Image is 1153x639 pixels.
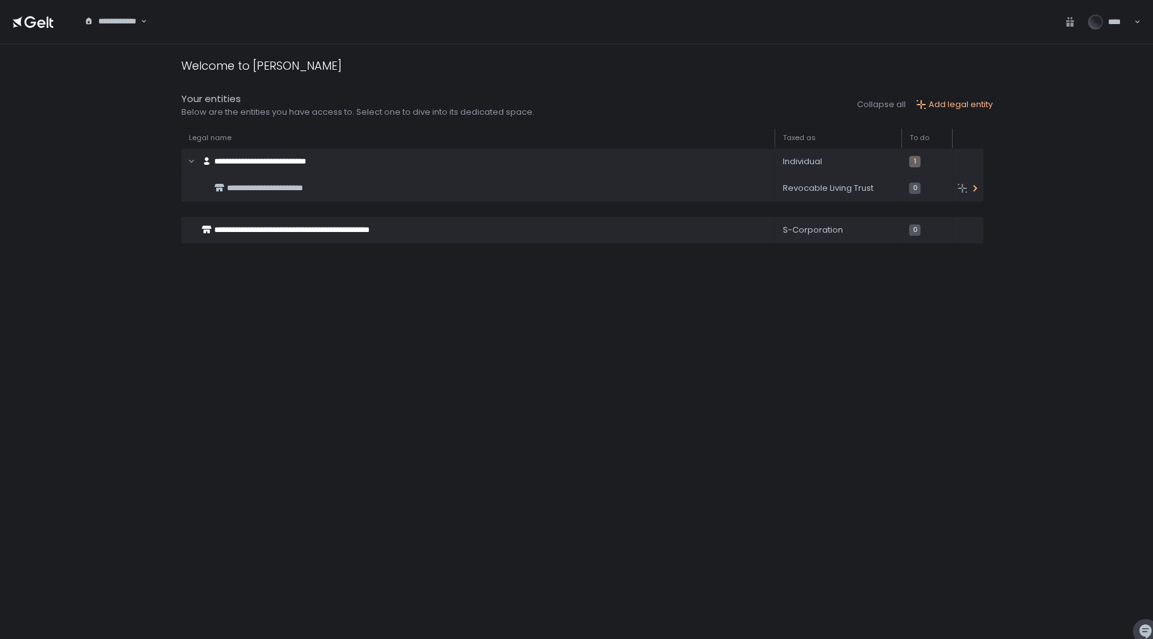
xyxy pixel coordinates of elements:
[857,99,906,110] button: Collapse all
[76,9,147,35] div: Search for option
[916,99,993,110] button: Add legal entity
[782,183,894,194] div: Revocable Living Trust
[782,156,894,167] div: Individual
[909,224,920,236] span: 0
[909,156,920,167] span: 1
[84,27,139,39] input: Search for option
[181,57,342,74] div: Welcome to [PERSON_NAME]
[181,92,534,106] div: Your entities
[909,183,920,194] span: 0
[181,106,534,118] div: Below are the entities you have access to. Select one to dive into its dedicated space.
[782,133,815,143] span: Taxed as
[909,133,929,143] span: To do
[189,133,231,143] span: Legal name
[782,224,894,236] div: S-Corporation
